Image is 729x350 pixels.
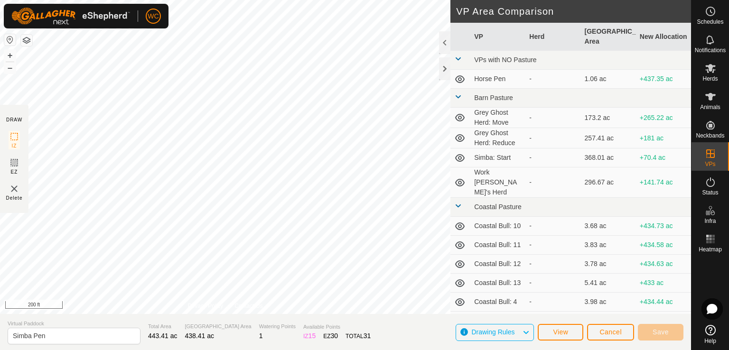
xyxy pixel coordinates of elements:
[234,302,262,310] a: Contact Us
[470,167,525,198] td: Work [PERSON_NAME]'s Herd
[581,293,636,312] td: 3.98 ac
[702,76,718,82] span: Herds
[529,297,577,307] div: -
[553,328,568,336] span: View
[529,221,577,231] div: -
[581,148,636,167] td: 368.01 ac
[259,332,263,340] span: 1
[9,183,20,194] img: VP
[259,322,296,331] span: Watering Points
[636,70,691,89] td: +437.35 ac
[700,104,720,110] span: Animals
[529,113,577,123] div: -
[636,108,691,128] td: +265.22 ac
[148,11,159,21] span: WC
[11,8,130,25] img: Gallagher Logo
[6,194,23,202] span: Delete
[529,278,577,288] div: -
[529,153,577,163] div: -
[6,116,22,123] div: DRAW
[636,167,691,198] td: +141.74 ac
[185,322,252,331] span: [GEOGRAPHIC_DATA] Area
[474,203,522,211] span: Coastal Pasture
[470,217,525,236] td: Coastal Bull: 10
[470,148,525,167] td: Simba: Start
[581,128,636,148] td: 257.41 ac
[587,324,634,341] button: Cancel
[704,218,716,224] span: Infra
[581,108,636,128] td: 173.2 ac
[4,62,16,74] button: –
[470,255,525,274] td: Coastal Bull: 12
[702,190,718,195] span: Status
[529,240,577,250] div: -
[636,236,691,255] td: +434.58 ac
[470,293,525,312] td: Coastal Bull: 4
[599,328,622,336] span: Cancel
[636,23,691,51] th: New Allocation
[636,312,691,331] td: +434.56 ac
[8,320,140,328] span: Virtual Paddock
[21,35,32,46] button: Map Layers
[148,322,178,331] span: Total Area
[471,328,514,336] span: Drawing Rules
[636,255,691,274] td: +434.63 ac
[456,6,691,17] h2: VP Area Comparison
[148,332,178,340] span: 443.41 ac
[581,274,636,293] td: 5.41 ac
[653,328,669,336] span: Save
[525,23,580,51] th: Herd
[692,321,729,348] a: Help
[346,331,371,341] div: TOTAL
[636,293,691,312] td: +434.44 ac
[470,128,525,148] td: Grey Ghost Herd: Reduce
[636,217,691,236] td: +434.73 ac
[470,312,525,331] td: Coastal Bull: 5
[529,177,577,187] div: -
[529,259,577,269] div: -
[470,274,525,293] td: Coastal Bull: 13
[529,74,577,84] div: -
[323,331,338,341] div: EZ
[538,324,583,341] button: View
[636,148,691,167] td: +70.4 ac
[11,168,18,175] span: EZ
[581,255,636,274] td: 3.78 ac
[581,312,636,331] td: 3.85 ac
[638,324,683,341] button: Save
[4,50,16,61] button: +
[185,332,215,340] span: 438.41 ac
[470,236,525,255] td: Coastal Bull: 11
[308,332,316,340] span: 15
[470,23,525,51] th: VP
[364,332,371,340] span: 31
[474,94,513,101] span: Barn Pasture
[188,302,224,310] a: Privacy Policy
[303,331,316,341] div: IZ
[470,108,525,128] td: Grey Ghost Herd: Move
[636,274,691,293] td: +433 ac
[636,128,691,148] td: +181 ac
[704,338,716,344] span: Help
[303,323,371,331] span: Available Points
[581,23,636,51] th: [GEOGRAPHIC_DATA] Area
[581,70,636,89] td: 1.06 ac
[474,56,537,64] span: VPs with NO Pasture
[529,133,577,143] div: -
[705,161,715,167] span: VPs
[4,34,16,46] button: Reset Map
[697,19,723,25] span: Schedules
[470,70,525,89] td: Horse Pen
[331,332,338,340] span: 30
[581,236,636,255] td: 3.83 ac
[581,167,636,198] td: 296.67 ac
[12,142,17,149] span: IZ
[695,47,726,53] span: Notifications
[699,247,722,252] span: Heatmap
[696,133,724,138] span: Neckbands
[581,217,636,236] td: 3.68 ac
